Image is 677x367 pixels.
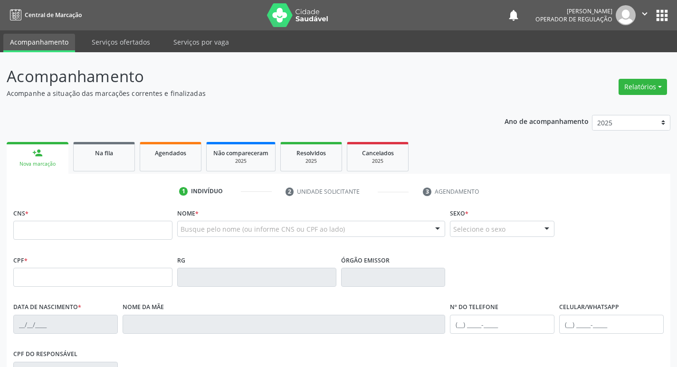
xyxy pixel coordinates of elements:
label: Nome da mãe [123,300,164,315]
span: Selecione o sexo [453,224,505,234]
span: Não compareceram [213,149,268,157]
span: Busque pelo nome (ou informe CNS ou CPF ao lado) [181,224,345,234]
label: Órgão emissor [341,253,390,268]
div: 2025 [354,158,401,165]
span: Na fila [95,149,113,157]
div: 2025 [213,158,268,165]
label: Data de nascimento [13,300,81,315]
div: Indivíduo [191,187,223,196]
div: 2025 [287,158,335,165]
button: notifications [507,9,520,22]
label: Nº do Telefone [450,300,498,315]
label: RG [177,253,185,268]
span: Operador de regulação [535,15,612,23]
p: Acompanhamento [7,65,471,88]
div: 1 [179,187,188,196]
label: Nome [177,206,199,221]
label: CNS [13,206,29,221]
i:  [639,9,650,19]
div: person_add [32,148,43,158]
a: Serviços ofertados [85,34,157,50]
label: CPF do responsável [13,347,77,362]
span: Central de Marcação [25,11,82,19]
div: Nova marcação [13,160,62,168]
label: CPF [13,253,28,268]
label: Celular/WhatsApp [559,300,619,315]
span: Resolvidos [296,149,326,157]
button:  [636,5,654,25]
label: Sexo [450,206,468,221]
a: Central de Marcação [7,7,82,23]
input: __/__/____ [13,315,118,334]
p: Ano de acompanhamento [505,115,589,127]
input: (__) _____-_____ [450,315,554,334]
a: Serviços por vaga [167,34,236,50]
span: Agendados [155,149,186,157]
div: [PERSON_NAME] [535,7,612,15]
button: apps [654,7,670,24]
p: Acompanhe a situação das marcações correntes e finalizadas [7,88,471,98]
button: Relatórios [619,79,667,95]
input: (__) _____-_____ [559,315,664,334]
a: Acompanhamento [3,34,75,52]
img: img [616,5,636,25]
span: Cancelados [362,149,394,157]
